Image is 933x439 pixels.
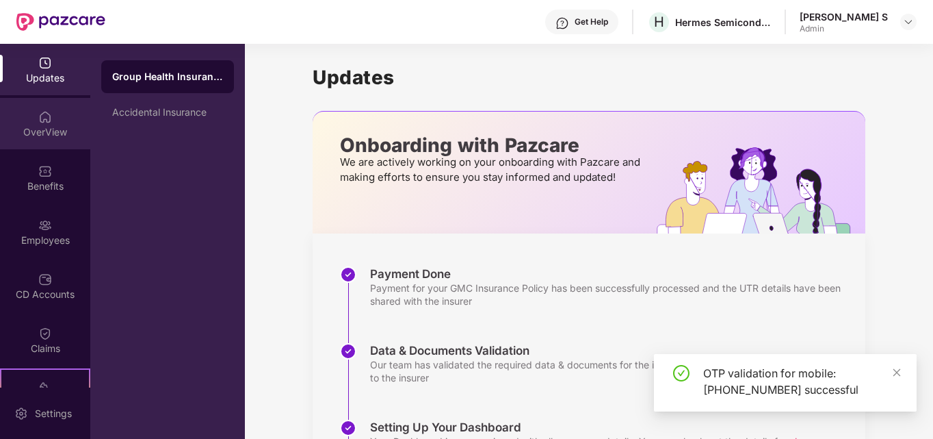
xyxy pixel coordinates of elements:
[370,420,815,435] div: Setting Up Your Dashboard
[340,155,644,185] p: We are actively working on your onboarding with Pazcare and making efforts to ensure you stay inf...
[31,407,76,421] div: Settings
[657,147,865,234] img: hrOnboarding
[555,16,569,30] img: svg+xml;base64,PHN2ZyBpZD0iSGVscC0zMngzMiIgeG1sbnM9Imh0dHA6Ly93d3cudzMub3JnLzIwMDAvc3ZnIiB3aWR0aD...
[38,327,52,340] img: svg+xml;base64,PHN2ZyBpZD0iQ2xhaW0iIHhtbG5zPSJodHRwOi8vd3d3LnczLm9yZy8yMDAwL3N2ZyIgd2lkdGg9IjIwIi...
[38,110,52,124] img: svg+xml;base64,PHN2ZyBpZD0iSG9tZSIgeG1sbnM9Imh0dHA6Ly93d3cudzMub3JnLzIwMDAvc3ZnIiB3aWR0aD0iMjAiIG...
[313,66,865,89] h1: Updates
[673,365,689,381] span: check-circle
[575,16,608,27] div: Get Help
[892,368,902,377] span: close
[340,420,356,436] img: svg+xml;base64,PHN2ZyBpZD0iU3RlcC1Eb25lLTMyeDMyIiB4bWxucz0iaHR0cDovL3d3dy53My5vcmcvMjAwMC9zdmciIH...
[654,14,664,30] span: H
[38,56,52,70] img: svg+xml;base64,PHN2ZyBpZD0iVXBkYXRlZCIgeG1sbnM9Imh0dHA6Ly93d3cudzMub3JnLzIwMDAvc3ZnIiB3aWR0aD0iMj...
[675,16,771,29] div: Hermes Semiconductors
[340,139,644,151] p: Onboarding with Pazcare
[370,266,852,281] div: Payment Done
[38,218,52,232] img: svg+xml;base64,PHN2ZyBpZD0iRW1wbG95ZWVzIiB4bWxucz0iaHR0cDovL3d3dy53My5vcmcvMjAwMC9zdmciIHdpZHRoPS...
[370,343,852,358] div: Data & Documents Validation
[112,107,223,118] div: Accidental Insurance
[112,70,223,84] div: Group Health Insurance
[14,407,28,421] img: svg+xml;base64,PHN2ZyBpZD0iU2V0dGluZy0yMHgyMCIgeG1sbnM9Imh0dHA6Ly93d3cudzMub3JnLzIwMDAvc3ZnIiB3aW...
[800,23,888,34] div: Admin
[340,266,356,283] img: svg+xml;base64,PHN2ZyBpZD0iU3RlcC1Eb25lLTMyeDMyIiB4bWxucz0iaHR0cDovL3d3dy53My5vcmcvMjAwMC9zdmciIH...
[800,10,888,23] div: [PERSON_NAME] S
[903,16,914,27] img: svg+xml;base64,PHN2ZyBpZD0iRHJvcGRvd24tMzJ4MzIiIHhtbG5zPSJodHRwOi8vd3d3LnczLm9yZy8yMDAwL3N2ZyIgd2...
[38,273,52,286] img: svg+xml;base64,PHN2ZyBpZD0iQ0RfQWNjb3VudHMiIGRhdGEtbmFtZT0iQ0QgQWNjb3VudHMiIHhtbG5zPSJodHRwOi8vd3...
[16,13,105,31] img: New Pazcare Logo
[370,281,852,308] div: Payment for your GMC Insurance Policy has been successfully processed and the UTR details have be...
[703,365,900,398] div: OTP validation for mobile: [PHONE_NUMBER] successful
[38,381,52,394] img: svg+xml;base64,PHN2ZyB4bWxucz0iaHR0cDovL3d3dy53My5vcmcvMjAwMC9zdmciIHdpZHRoPSIyMSIgaGVpZ2h0PSIyMC...
[38,164,52,178] img: svg+xml;base64,PHN2ZyBpZD0iQmVuZWZpdHMiIHhtbG5zPSJodHRwOi8vd3d3LnczLm9yZy8yMDAwL3N2ZyIgd2lkdGg9Ij...
[340,343,356,360] img: svg+xml;base64,PHN2ZyBpZD0iU3RlcC1Eb25lLTMyeDMyIiB4bWxucz0iaHR0cDovL3d3dy53My5vcmcvMjAwMC9zdmciIH...
[370,358,852,384] div: Our team has validated the required data & documents for the insurance policy copy and submitted ...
